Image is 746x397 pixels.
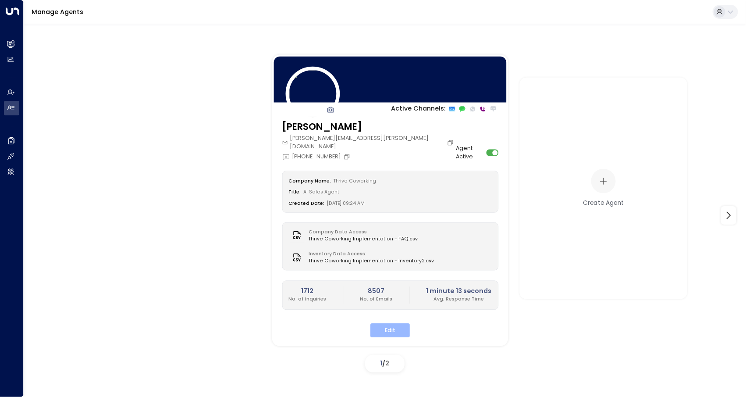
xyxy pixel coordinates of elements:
h2: 8507 [360,286,393,296]
img: 15_headshot.jpg [286,67,340,122]
span: [DATE] 09:24 AM [327,200,365,207]
p: Avg. Response Time [426,296,492,303]
h3: [PERSON_NAME] [282,120,456,134]
span: Thrive Coworking Implementation - Inventory2.csv [309,258,434,265]
div: Create Agent [583,199,624,208]
label: Inventory Data Access: [309,251,430,258]
label: Created Date: [289,200,325,207]
h2: 1 minute 13 seconds [426,286,492,296]
div: / [365,355,405,372]
div: [PHONE_NUMBER] [282,153,352,161]
label: Company Data Access: [309,229,414,236]
label: Title: [289,189,301,196]
button: Copy [343,154,352,161]
label: Agent Active [456,145,484,161]
p: No. of Emails [360,296,393,303]
div: [PERSON_NAME][EMAIL_ADDRESS][PERSON_NAME][DOMAIN_NAME] [282,135,456,151]
span: 2 [386,359,390,368]
button: Copy [447,139,456,146]
p: No. of Inquiries [289,296,327,303]
span: Thrive Coworking Implementation - FAQ.csv [309,236,418,243]
button: Edit [370,324,410,337]
span: 1 [380,359,383,368]
label: Company Name: [289,178,331,185]
p: Active Channels: [391,104,445,114]
a: Manage Agents [32,7,83,16]
span: Thrive Coworking [334,178,377,185]
span: AI Sales Agent [303,189,339,196]
h2: 1712 [289,286,327,296]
